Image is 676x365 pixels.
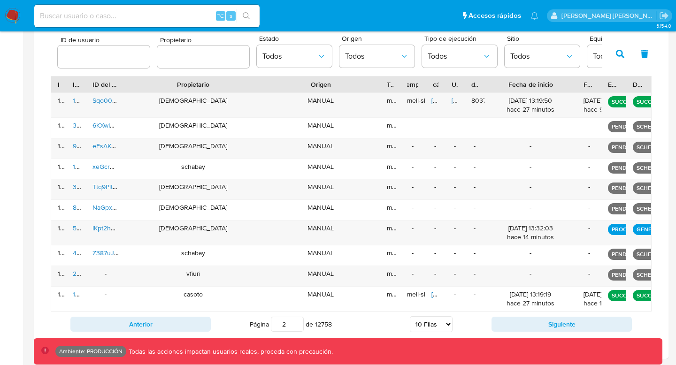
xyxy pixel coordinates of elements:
[217,11,224,20] span: ⌥
[126,347,333,356] p: Todas las acciones impactan usuarios reales, proceda con precaución.
[656,22,671,30] span: 3.154.0
[237,9,256,23] button: search-icon
[59,350,123,353] p: Ambiente: PRODUCCIÓN
[469,11,521,21] span: Accesos rápidos
[34,10,260,22] input: Buscar usuario o caso...
[561,11,656,20] p: stella.andriano@mercadolibre.com
[659,11,669,21] a: Salir
[530,12,538,20] a: Notificaciones
[230,11,232,20] span: s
